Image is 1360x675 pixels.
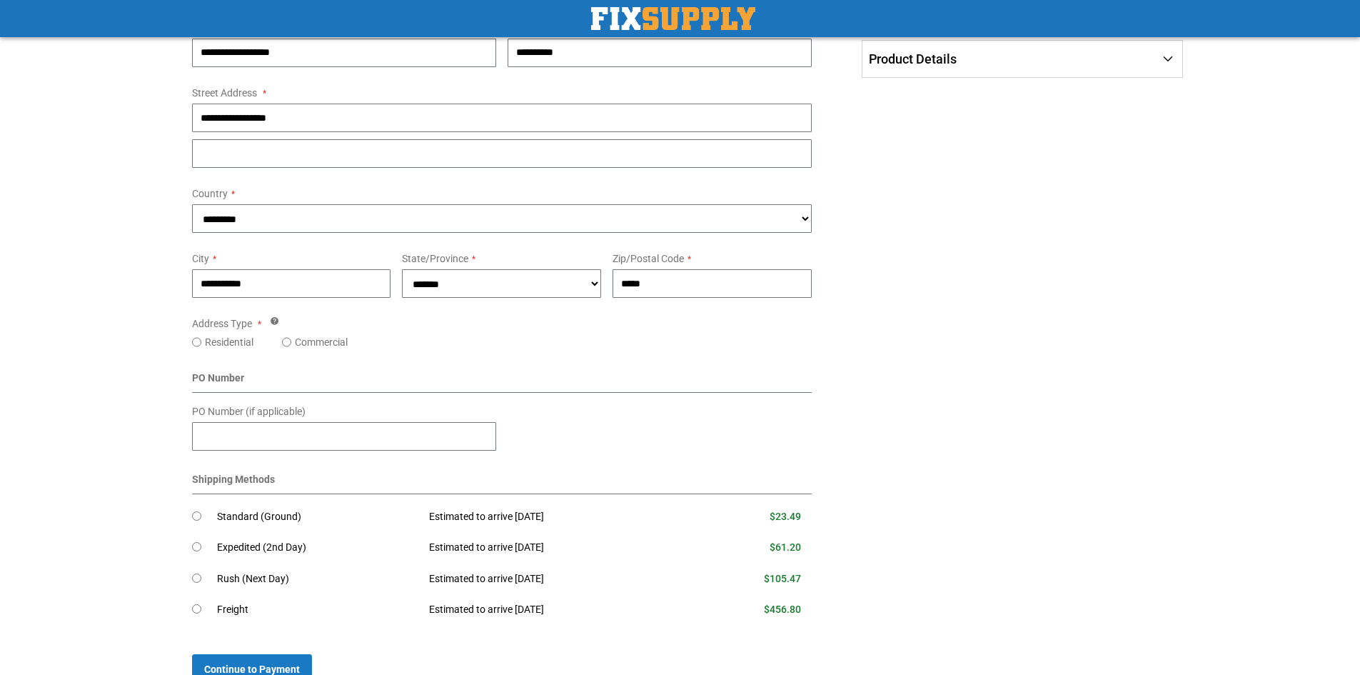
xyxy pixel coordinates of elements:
[418,564,694,595] td: Estimated to arrive [DATE]
[192,371,812,393] div: PO Number
[192,87,257,99] span: Street Address
[192,253,209,264] span: City
[204,664,300,675] span: Continue to Payment
[192,406,306,417] span: PO Number (if applicable)
[217,594,419,626] td: Freight
[591,7,755,30] a: store logo
[192,188,228,199] span: Country
[764,604,801,615] span: $456.80
[418,594,694,626] td: Estimated to arrive [DATE]
[869,51,957,66] span: Product Details
[217,564,419,595] td: Rush (Next Day)
[613,253,684,264] span: Zip/Postal Code
[205,335,253,349] label: Residential
[192,472,812,494] div: Shipping Methods
[764,573,801,584] span: $105.47
[192,318,252,329] span: Address Type
[217,501,419,533] td: Standard (Ground)
[402,253,468,264] span: State/Province
[591,7,755,30] img: Fix Industrial Supply
[418,532,694,564] td: Estimated to arrive [DATE]
[418,501,694,533] td: Estimated to arrive [DATE]
[217,532,419,564] td: Expedited (2nd Day)
[295,335,348,349] label: Commercial
[770,511,801,522] span: $23.49
[770,541,801,553] span: $61.20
